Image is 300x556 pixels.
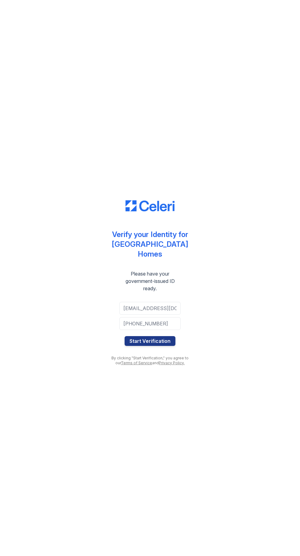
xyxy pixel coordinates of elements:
input: Phone [119,317,181,330]
a: Terms of Service [121,361,152,365]
a: Privacy Policy. [159,361,185,365]
div: Verify your Identity for [GEOGRAPHIC_DATA] Homes [107,230,193,259]
img: CE_Logo_Blue-a8612792a0a2168367f1c8372b55b34899dd931a85d93a1a3d3e32e68fde9ad4.png [126,200,174,211]
button: Start Verification [125,336,175,346]
div: By clicking "Start Verification," you agree to our and [107,356,193,365]
input: Email [119,302,181,315]
div: Please have your government-issued ID ready. [107,270,193,292]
